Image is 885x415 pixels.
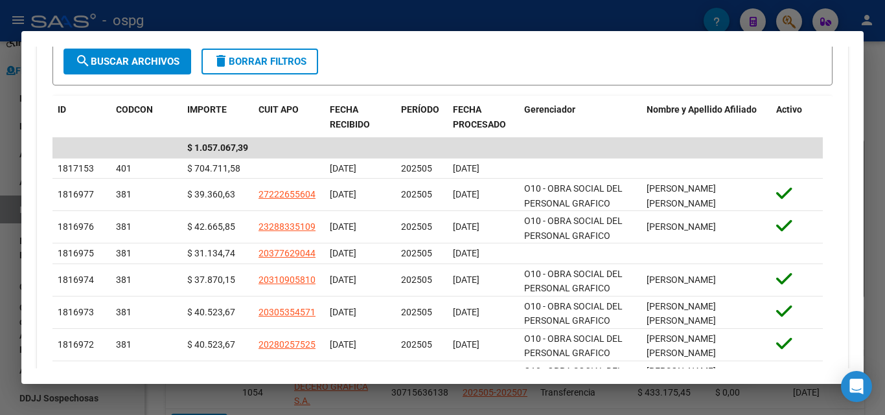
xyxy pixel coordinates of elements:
[75,53,91,69] mat-icon: search
[647,366,716,391] span: [PERSON_NAME] [PERSON_NAME]
[841,371,872,402] div: Open Intercom Messenger
[116,307,132,317] span: 381
[259,189,316,199] span: 27222655604
[58,189,94,199] span: 1816977
[116,275,132,285] span: 381
[187,221,235,232] span: $ 42.665,85
[453,163,479,174] span: [DATE]
[453,275,479,285] span: [DATE]
[116,163,132,174] span: 401
[401,339,432,350] span: 202505
[641,96,771,139] datatable-header-cell: Nombre y Apellido Afiliado
[524,269,623,294] span: O10 - OBRA SOCIAL DEL PERSONAL GRAFICO
[58,104,66,115] span: ID
[75,56,179,67] span: Buscar Archivos
[401,163,432,174] span: 202505
[647,301,716,326] span: [PERSON_NAME] [PERSON_NAME]
[453,307,479,317] span: [DATE]
[213,56,306,67] span: Borrar Filtros
[213,53,229,69] mat-icon: delete
[330,248,356,258] span: [DATE]
[116,339,132,350] span: 381
[259,275,316,285] span: 20310905810
[187,163,240,174] span: $ 704.711,58
[401,189,432,199] span: 202505
[259,248,316,258] span: 20377629044
[259,339,316,350] span: 20280257525
[524,333,623,359] span: O10 - OBRA SOCIAL DEL PERSONAL GRAFICO
[453,221,479,232] span: [DATE]
[453,104,506,129] span: FECHA PROCESADO
[58,339,94,350] span: 1816972
[401,221,432,232] span: 202505
[519,96,641,139] datatable-header-cell: Gerenciador
[647,183,716,208] span: [PERSON_NAME] [PERSON_NAME]
[776,104,802,115] span: Activo
[259,104,299,115] span: CUIT APO
[325,96,396,139] datatable-header-cell: FECHA RECIBIDO
[647,275,716,285] span: [PERSON_NAME]
[647,221,716,232] span: [PERSON_NAME]
[201,49,318,74] button: Borrar Filtros
[52,96,111,139] datatable-header-cell: ID
[330,275,356,285] span: [DATE]
[330,104,370,129] span: FECHA RECIBIDO
[187,339,235,350] span: $ 40.523,67
[187,104,227,115] span: IMPORTE
[58,307,94,317] span: 1816973
[453,248,479,258] span: [DATE]
[187,189,235,199] span: $ 39.360,63
[524,183,623,208] span: O10 - OBRA SOCIAL DEL PERSONAL GRAFICO
[524,104,575,115] span: Gerenciador
[58,163,94,174] span: 1817153
[187,142,248,153] span: $ 1.057.067,39
[187,307,235,317] span: $ 40.523,67
[116,221,132,232] span: 381
[182,96,253,139] datatable-header-cell: IMPORTE
[448,96,519,139] datatable-header-cell: FECHA PROCESADO
[396,96,448,139] datatable-header-cell: PERÍODO
[259,221,316,232] span: 23288335109
[401,248,432,258] span: 202505
[330,221,356,232] span: [DATE]
[187,275,235,285] span: $ 37.870,15
[401,307,432,317] span: 202505
[116,248,132,258] span: 381
[453,339,479,350] span: [DATE]
[524,216,623,241] span: O10 - OBRA SOCIAL DEL PERSONAL GRAFICO
[771,96,823,139] datatable-header-cell: Activo
[453,189,479,199] span: [DATE]
[401,275,432,285] span: 202505
[330,307,356,317] span: [DATE]
[116,189,132,199] span: 381
[401,104,439,115] span: PERÍODO
[647,104,757,115] span: Nombre y Apellido Afiliado
[58,248,94,258] span: 1816975
[330,189,356,199] span: [DATE]
[187,248,235,258] span: $ 31.134,74
[253,96,325,139] datatable-header-cell: CUIT APO
[524,301,623,326] span: O10 - OBRA SOCIAL DEL PERSONAL GRAFICO
[647,333,716,359] span: [PERSON_NAME] [PERSON_NAME]
[111,96,156,139] datatable-header-cell: CODCON
[116,104,153,115] span: CODCON
[330,163,356,174] span: [DATE]
[63,49,191,74] button: Buscar Archivos
[524,366,623,391] span: O10 - OBRA SOCIAL DEL PERSONAL GRAFICO
[58,221,94,232] span: 1816976
[58,275,94,285] span: 1816974
[259,307,316,317] span: 20305354571
[330,339,356,350] span: [DATE]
